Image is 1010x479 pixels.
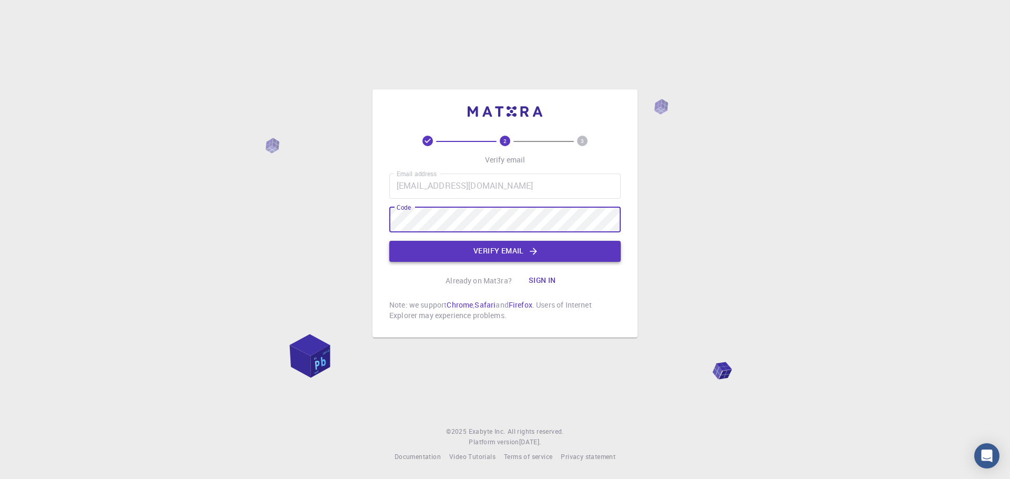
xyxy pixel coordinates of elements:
[504,452,552,461] span: Terms of service
[469,427,506,435] span: Exabyte Inc.
[561,452,615,462] a: Privacy statement
[508,426,564,437] span: All rights reserved.
[397,169,437,178] label: Email address
[485,155,526,165] p: Verify email
[503,137,507,145] text: 2
[974,443,999,468] div: Open Intercom Messenger
[449,452,496,462] a: Video Tutorials
[389,300,621,321] p: Note: we support , and . Users of Internet Explorer may experience problems.
[509,300,532,310] a: Firefox
[395,452,441,461] span: Documentation
[397,203,411,212] label: Code
[519,437,541,447] a: [DATE].
[519,437,541,446] span: [DATE] .
[469,437,519,447] span: Platform version
[447,300,473,310] a: Chrome
[446,426,468,437] span: © 2025
[446,276,512,286] p: Already on Mat3ra?
[504,452,552,462] a: Terms of service
[469,426,506,437] a: Exabyte Inc.
[474,300,496,310] a: Safari
[395,452,441,462] a: Documentation
[520,270,564,291] button: Sign in
[561,452,615,461] span: Privacy statement
[581,137,584,145] text: 3
[389,241,621,262] button: Verify email
[449,452,496,461] span: Video Tutorials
